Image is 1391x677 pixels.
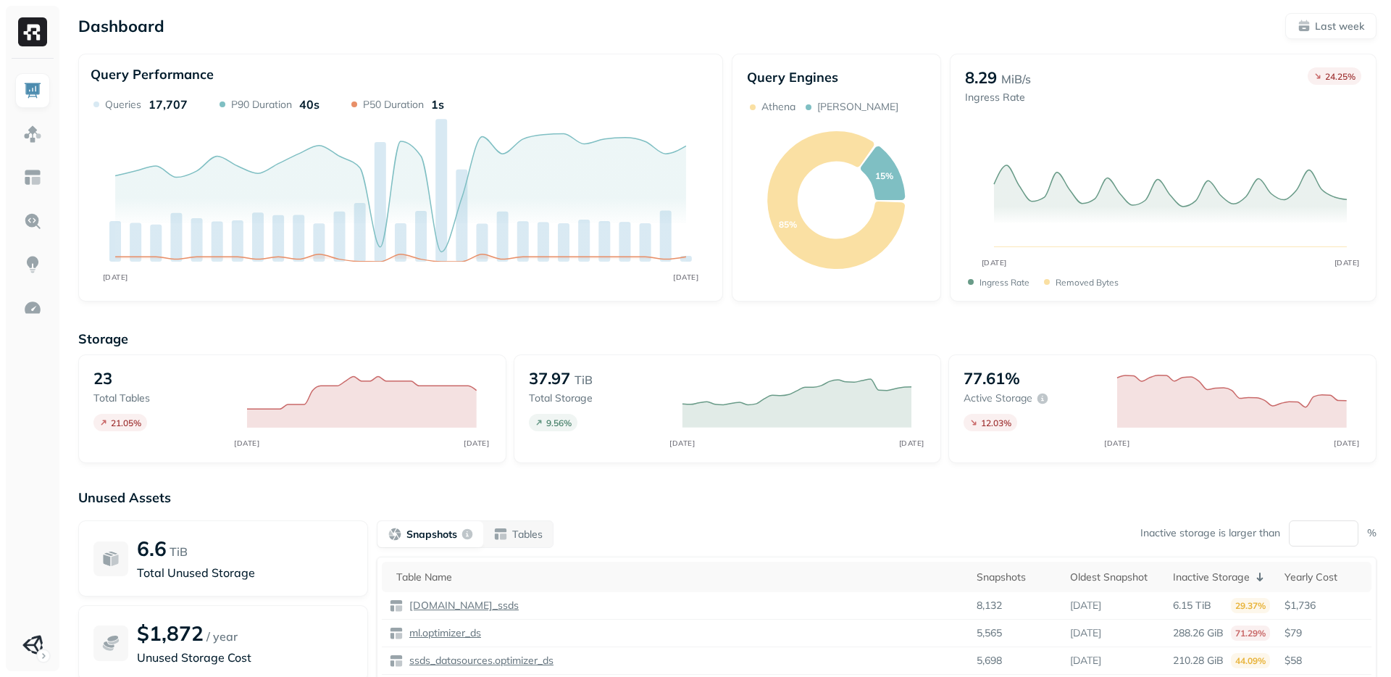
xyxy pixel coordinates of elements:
p: Queries [105,98,141,112]
p: [DATE] [1070,654,1101,668]
p: Removed bytes [1056,277,1119,288]
p: ml.optimizer_ds [406,626,481,640]
p: Unused Storage Cost [137,649,353,666]
tspan: [DATE] [981,258,1006,267]
p: $1,736 [1285,599,1364,612]
p: 24.25 % [1325,71,1356,82]
a: [DOMAIN_NAME]_ssds [404,599,519,612]
p: P90 Duration [231,98,292,112]
p: $1,872 [137,620,204,646]
img: Asset Explorer [23,168,42,187]
p: Total Unused Storage [137,564,353,581]
p: 77.61% [964,368,1020,389]
img: Assets [23,125,42,144]
p: Snapshots [406,528,457,541]
a: ssds_datasources.optimizer_ds [404,654,554,668]
tspan: [DATE] [1334,258,1359,267]
p: Active storage [964,391,1032,405]
p: 6.6 [137,536,167,561]
p: 71.29% [1231,626,1270,641]
p: Dashboard [78,16,164,36]
p: % [1367,526,1377,540]
img: Insights [23,255,42,274]
p: TiB [170,543,188,560]
p: P50 Duration [363,98,424,112]
p: Tables [512,528,543,541]
p: 12.03 % [981,418,1011,428]
p: 17,707 [149,97,188,112]
img: Ryft [18,17,47,46]
p: [DATE] [1070,626,1101,640]
p: 40s [299,97,319,112]
p: Inactive Storage [1173,570,1250,584]
button: Last week [1285,13,1377,39]
p: 288.26 GiB [1173,626,1224,640]
tspan: [DATE] [673,273,698,282]
img: Unity [22,635,43,655]
p: Ingress Rate [965,91,1031,104]
p: 6.15 TiB [1173,599,1211,612]
p: Last week [1315,20,1364,33]
img: table [389,626,404,641]
p: 9.56 % [546,418,572,428]
img: table [389,599,404,613]
img: Optimization [23,299,42,317]
p: TiB [575,371,593,389]
div: Table Name [396,570,962,584]
div: Yearly Cost [1285,570,1364,584]
img: Dashboard [23,81,42,100]
p: 37.97 [529,368,570,389]
text: 85% [779,219,797,230]
tspan: [DATE] [103,273,128,282]
p: 44.09% [1231,653,1270,668]
div: Snapshots [977,570,1056,584]
p: 29.37% [1231,598,1270,613]
p: 5,698 [977,654,1002,668]
p: Athena [761,100,795,114]
p: 8.29 [965,67,997,88]
img: Query Explorer [23,212,42,230]
div: Oldest Snapshot [1070,570,1158,584]
p: Ingress Rate [979,277,1029,288]
p: 5,565 [977,626,1002,640]
p: [PERSON_NAME] [817,100,898,114]
tspan: [DATE] [899,439,924,447]
p: ssds_datasources.optimizer_ds [406,654,554,668]
p: 1s [431,97,444,112]
p: Storage [78,331,1377,347]
p: [DOMAIN_NAME]_ssds [406,599,519,612]
p: Unused Assets [78,489,1377,506]
p: $58 [1285,654,1364,668]
p: 210.28 GiB [1173,654,1224,668]
p: $79 [1285,626,1364,640]
p: Query Engines [747,69,926,86]
tspan: [DATE] [669,439,695,447]
tspan: [DATE] [235,439,260,447]
p: 8,132 [977,599,1002,612]
tspan: [DATE] [1334,439,1360,447]
p: 21.05 % [111,418,141,428]
a: ml.optimizer_ds [404,626,481,640]
tspan: [DATE] [464,439,489,447]
p: Query Performance [91,66,214,83]
p: Total storage [529,391,668,405]
p: [DATE] [1070,599,1101,612]
p: MiB/s [1001,70,1031,88]
p: Inactive storage is larger than [1140,526,1280,540]
p: 23 [93,368,112,389]
p: Total tables [93,391,233,405]
text: 15% [875,170,893,181]
img: table [389,654,404,668]
tspan: [DATE] [1105,439,1130,447]
p: / year [206,628,238,645]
